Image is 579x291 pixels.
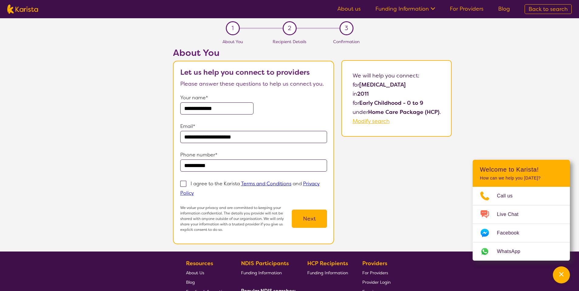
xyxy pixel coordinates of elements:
button: Next [292,210,327,228]
p: Phone number* [180,150,327,159]
a: For Providers [450,5,484,12]
p: for [353,98,441,108]
span: About You [222,39,243,44]
span: Provider Login [362,279,391,285]
b: HCP Recipients [307,260,348,267]
span: Back to search [529,5,568,13]
span: Live Chat [497,210,526,219]
p: I agree to the Karista and [180,180,320,196]
span: Funding Information [241,270,282,276]
span: Call us [497,191,520,200]
a: About Us [186,268,227,277]
span: Funding Information [307,270,348,276]
b: Resources [186,260,213,267]
h2: About You [173,47,334,58]
a: Back to search [525,4,572,14]
b: Early Childhood - 0 to 9 [359,99,423,107]
b: 2011 [357,90,369,98]
b: Let us help you connect to providers [180,67,310,77]
span: About Us [186,270,204,276]
p: Email* [180,122,327,131]
ul: Choose channel [473,187,570,261]
a: Terms and Conditions [241,180,291,187]
a: For Providers [362,268,391,277]
button: Channel Menu [553,266,570,283]
span: For Providers [362,270,388,276]
p: Your name* [180,93,327,102]
a: About us [337,5,361,12]
b: [MEDICAL_DATA] [359,81,406,88]
a: Provider Login [362,277,391,287]
a: Funding Information [241,268,293,277]
p: Please answer these questions to help us connect you. [180,79,327,88]
a: Web link opens in a new tab. [473,242,570,261]
h2: Welcome to Karista! [480,166,563,173]
b: Providers [362,260,387,267]
span: Confirmation [333,39,360,44]
a: Funding Information [375,5,435,12]
img: Karista logo [7,5,38,14]
a: Blog [186,277,227,287]
a: Privacy Policy [180,180,320,196]
p: in [353,89,441,98]
span: 1 [232,24,234,33]
span: Recipient Details [273,39,306,44]
a: Blog [498,5,510,12]
span: 3 [345,24,348,33]
p: We value your privacy and are committed to keeping your information confidential. The details you... [180,205,292,232]
span: Blog [186,279,195,285]
p: under . [353,108,441,117]
span: WhatsApp [497,247,528,256]
div: Channel Menu [473,160,570,261]
span: Facebook [497,228,526,238]
p: for [353,80,441,89]
b: Home Care Package (HCP) [368,108,439,116]
a: Modify search [353,118,390,125]
b: NDIS Participants [241,260,289,267]
p: We will help you connect: [353,71,441,80]
span: 2 [288,24,291,33]
p: How can we help you [DATE]? [480,176,563,181]
a: Funding Information [307,268,348,277]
